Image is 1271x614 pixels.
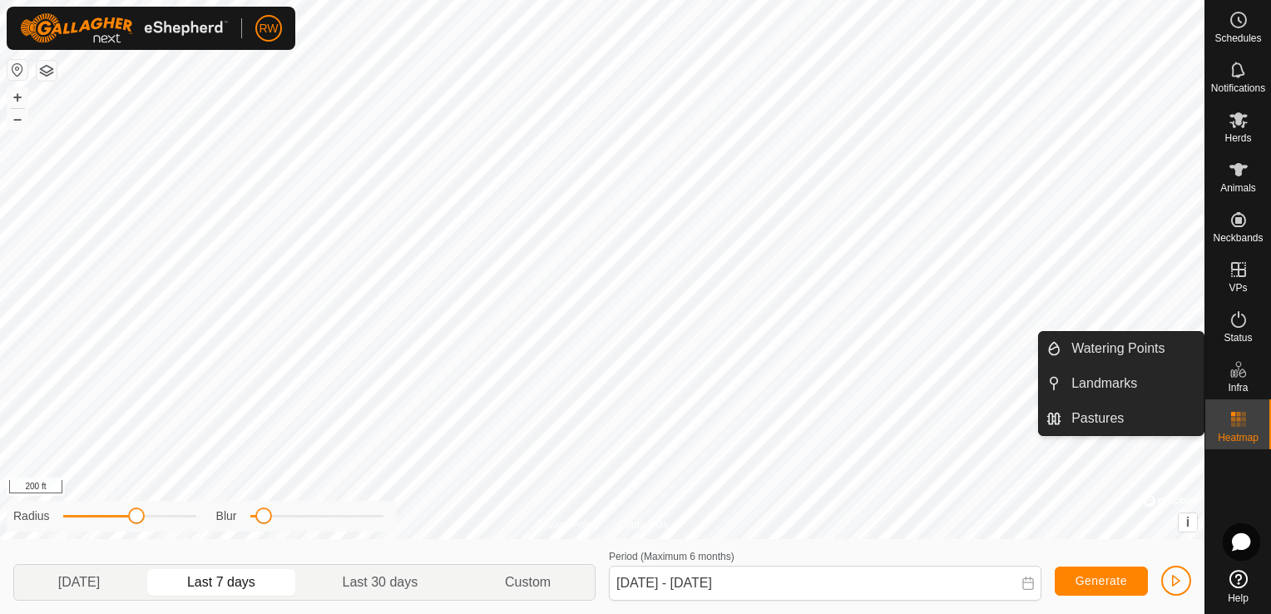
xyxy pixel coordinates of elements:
button: Reset Map [7,60,27,80]
span: Generate [1076,574,1127,587]
button: i [1179,513,1197,532]
label: Period (Maximum 6 months) [609,551,734,562]
span: Infra [1228,383,1248,393]
span: Help [1228,593,1249,603]
button: Map Layers [37,61,57,81]
button: – [7,109,27,129]
span: Custom [505,572,551,592]
button: Generate [1055,567,1148,596]
span: Animals [1220,183,1256,193]
a: Privacy Policy [537,517,599,532]
li: Pastures [1039,402,1204,435]
span: Last 7 days [187,572,255,592]
span: Herds [1224,133,1251,143]
label: Blur [216,508,237,525]
span: [DATE] [58,572,100,592]
label: Radius [13,508,50,525]
a: Landmarks [1061,367,1204,400]
span: Notifications [1211,83,1265,93]
span: i [1186,515,1189,529]
img: Gallagher Logo [20,13,228,43]
a: Help [1205,563,1271,610]
span: Schedules [1214,33,1261,43]
a: Contact Us [619,517,668,532]
a: Watering Points [1061,332,1204,365]
li: Landmarks [1039,367,1204,400]
span: RW [259,20,278,37]
span: Pastures [1071,409,1124,428]
span: Status [1224,333,1252,343]
li: Watering Points [1039,332,1204,365]
a: Pastures [1061,402,1204,435]
span: Heatmap [1218,433,1259,443]
span: Neckbands [1213,233,1263,243]
button: + [7,87,27,107]
span: Watering Points [1071,339,1165,359]
span: Last 30 days [343,572,418,592]
span: Landmarks [1071,374,1137,394]
span: VPs [1229,283,1247,293]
